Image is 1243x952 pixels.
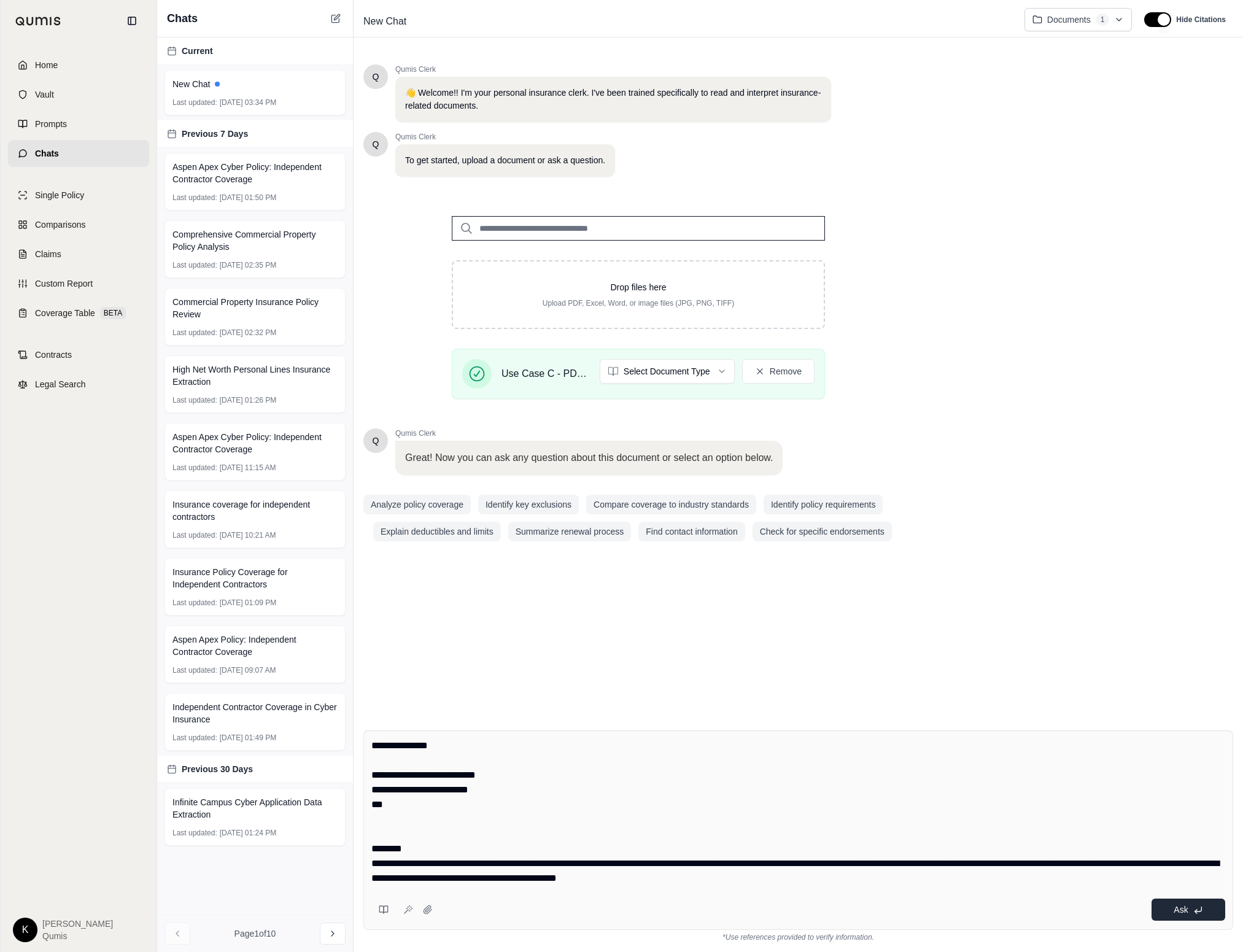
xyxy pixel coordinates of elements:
[35,349,72,361] span: Contracts
[13,918,37,942] div: K
[35,59,58,71] span: Home
[1024,8,1133,31] button: Documents1
[220,733,276,743] span: [DATE] 01:49 PM
[478,495,579,514] button: Identify key exclusions
[220,828,276,838] span: [DATE] 01:24 PM
[373,71,379,83] span: Hello
[172,260,217,270] span: Last updated:
[220,530,276,540] span: [DATE] 10:21 AM
[8,110,149,137] a: Prompts
[8,371,149,398] a: Legal Search
[172,228,338,253] span: Comprehensive Commercial Property Policy Analysis
[172,328,217,338] span: Last updated:
[42,930,113,942] span: Qumis
[373,138,379,150] span: Hello
[8,300,149,327] a: Coverage TableBETA
[358,12,411,31] span: New Chat
[182,763,253,775] span: Previous 30 Days
[363,930,1233,942] div: *Use references provided to verify information.
[395,64,831,74] span: Qumis Clerk
[373,522,501,541] button: Explain deductibles and limits
[358,12,1015,31] div: Edit Title
[35,378,86,390] span: Legal Search
[172,530,217,540] span: Last updated:
[122,11,142,31] button: Collapse sidebar
[220,260,276,270] span: [DATE] 02:35 PM
[405,154,605,167] p: To get started, upload a document or ask a question.
[172,665,217,675] span: Last updated:
[501,366,590,381] span: Use Case C - PDF to Excel Loss Run.pdf
[35,118,67,130] span: Prompts
[220,598,276,608] span: [DATE] 01:09 PM
[1047,14,1091,26] span: Documents
[395,428,783,438] span: Qumis Clerk
[172,828,217,838] span: Last updated:
[753,522,892,541] button: Check for specific endorsements
[234,927,276,940] span: Page 1 of 10
[473,281,804,293] p: Drop files here
[220,98,276,107] span: [DATE] 03:34 PM
[172,296,338,320] span: Commercial Property Insurance Policy Review
[172,431,338,455] span: Aspen Apex Cyber Policy: Independent Contractor Coverage
[8,341,149,368] a: Contracts
[15,17,61,26] img: Qumis Logo
[405,87,821,112] p: 👋 Welcome!! I'm your personal insurance clerk. I've been trained specifically to read and interpr...
[172,363,338,388] span: High Net Worth Personal Lines Insurance Extraction
[182,45,213,57] span: Current
[172,78,210,90] span: New Chat
[172,633,338,658] span: Aspen Apex Policy: Independent Contractor Coverage
[1152,899,1225,921] button: Ask
[473,298,804,308] p: Upload PDF, Excel, Word, or image files (JPG, PNG, TIFF)
[172,733,217,743] span: Last updated:
[182,128,248,140] span: Previous 7 Days
[172,566,338,590] span: Insurance Policy Coverage for Independent Contractors
[220,665,276,675] span: [DATE] 09:07 AM
[220,193,276,203] span: [DATE] 01:50 PM
[8,140,149,167] a: Chats
[35,219,85,231] span: Comparisons
[100,307,126,319] span: BETA
[35,88,54,101] span: Vault
[8,211,149,238] a: Comparisons
[42,918,113,930] span: [PERSON_NAME]
[172,395,217,405] span: Last updated:
[1176,15,1226,25] span: Hide Citations
[742,359,815,384] button: Remove
[35,277,93,290] span: Custom Report
[172,701,338,726] span: Independent Contractor Coverage in Cyber Insurance
[172,498,338,523] span: Insurance coverage for independent contractors
[172,98,217,107] span: Last updated:
[395,132,615,142] span: Qumis Clerk
[8,52,149,79] a: Home
[172,193,217,203] span: Last updated:
[172,463,217,473] span: Last updated:
[1174,905,1188,915] span: Ask
[172,598,217,608] span: Last updated:
[764,495,883,514] button: Identify policy requirements
[220,463,276,473] span: [DATE] 11:15 AM
[638,522,745,541] button: Find contact information
[328,11,343,26] button: New Chat
[373,435,379,447] span: Hello
[8,81,149,108] a: Vault
[363,495,471,514] button: Analyze policy coverage
[172,161,338,185] span: Aspen Apex Cyber Policy: Independent Contractor Coverage
[172,796,338,821] span: Infinite Campus Cyber Application Data Extraction
[8,241,149,268] a: Claims
[8,270,149,297] a: Custom Report
[220,395,276,405] span: [DATE] 01:26 PM
[508,522,632,541] button: Summarize renewal process
[405,451,773,465] p: Great! Now you can ask any question about this document or select an option below.
[35,147,59,160] span: Chats
[35,189,84,201] span: Single Policy
[35,307,95,319] span: Coverage Table
[8,182,149,209] a: Single Policy
[220,328,276,338] span: [DATE] 02:32 PM
[167,10,198,27] span: Chats
[586,495,756,514] button: Compare coverage to industry standards
[35,248,61,260] span: Claims
[1096,14,1110,26] span: 1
